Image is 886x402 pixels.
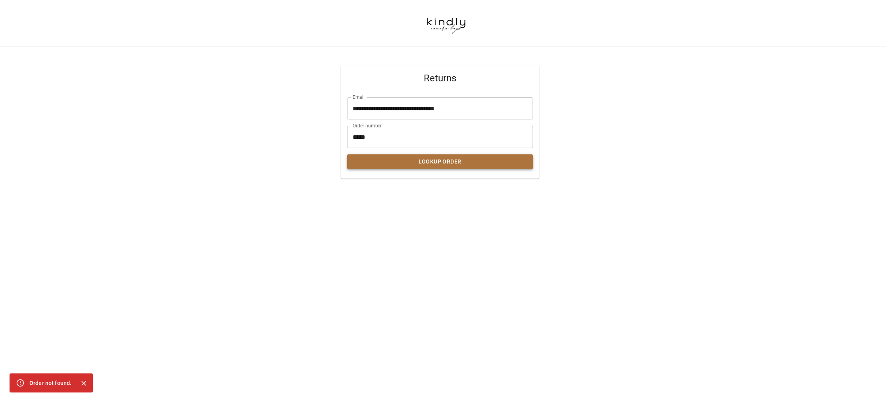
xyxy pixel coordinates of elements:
label: Email [353,94,365,100]
div: Order not found. [29,376,71,390]
button: Close [78,377,90,389]
button: Lookup Order [347,154,533,169]
label: Order number [353,122,382,129]
img: kindlycamerabags.myshopify.com-b37650f6-6cf4-42a0-a808-989f93ebecdf [416,6,477,40]
span: Returns [347,72,533,85]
